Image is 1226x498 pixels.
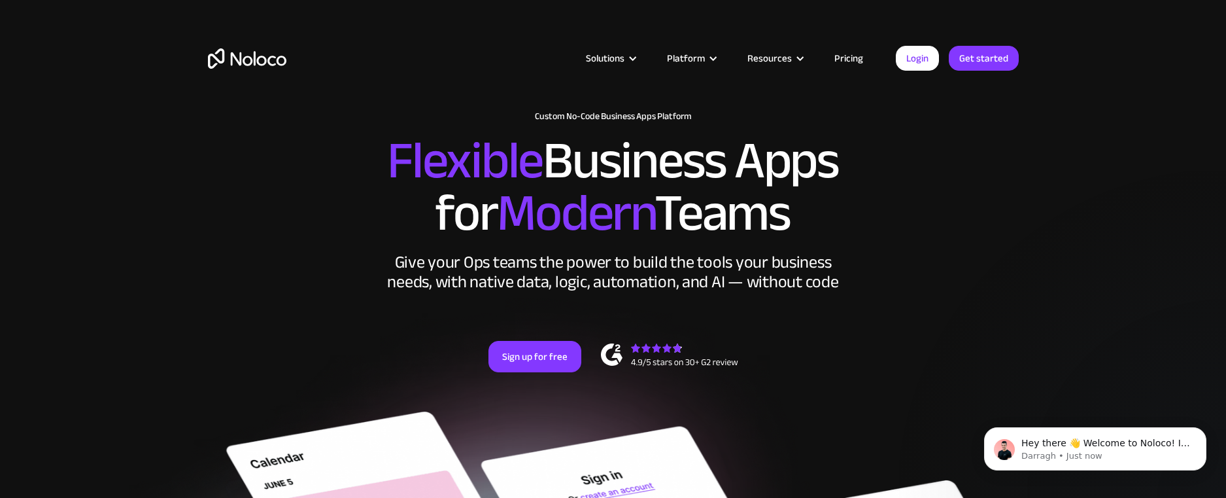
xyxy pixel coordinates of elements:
a: Sign up for free [488,341,581,372]
span: Flexible [387,112,543,209]
div: Platform [651,50,731,67]
div: Give your Ops teams the power to build the tools your business needs, with native data, logic, au... [384,253,842,292]
a: Login [896,46,939,71]
div: Resources [731,50,818,67]
a: Pricing [818,50,879,67]
div: Platform [667,50,705,67]
div: Solutions [570,50,651,67]
a: home [208,48,286,69]
span: Modern [497,164,655,262]
a: Get started [949,46,1019,71]
div: Solutions [586,50,624,67]
iframe: Intercom notifications message [964,400,1226,491]
h2: Business Apps for Teams [208,135,1019,240]
div: Resources [747,50,792,67]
